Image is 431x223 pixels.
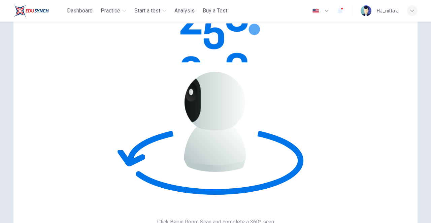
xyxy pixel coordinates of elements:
[172,5,197,17] button: Analysis
[13,4,49,18] img: ELTC logo
[361,5,371,16] img: Profile picture
[64,5,95,17] button: Dashboard
[203,7,227,15] span: Buy a Test
[200,5,230,17] button: Buy a Test
[377,7,399,15] div: HJ_nitta J
[311,8,320,13] img: en
[13,4,64,18] a: ELTC logo
[98,5,129,17] button: Practice
[174,7,195,15] span: Analysis
[134,7,160,15] span: Start a test
[101,7,120,15] span: Practice
[67,7,93,15] span: Dashboard
[132,5,169,17] button: Start a test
